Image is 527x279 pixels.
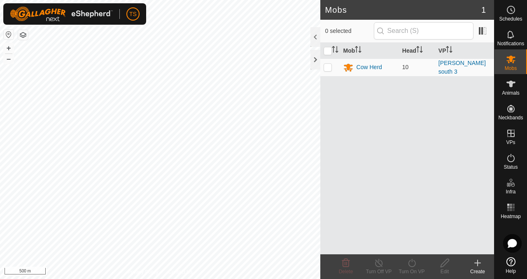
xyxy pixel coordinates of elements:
[399,43,435,59] th: Head
[499,16,522,21] span: Schedules
[332,47,338,54] p-sorticon: Activate to sort
[325,27,374,35] span: 0 selected
[438,60,486,75] a: [PERSON_NAME] south 3
[506,269,516,274] span: Help
[357,63,382,72] div: Cow Herd
[4,43,14,53] button: +
[10,7,113,21] img: Gallagher Logo
[402,64,409,70] span: 10
[355,47,361,54] p-sorticon: Activate to sort
[416,47,423,54] p-sorticon: Activate to sort
[325,5,481,15] h2: Mobs
[506,189,515,194] span: Infra
[340,43,399,59] th: Mob
[502,91,520,95] span: Animals
[428,268,461,275] div: Edit
[461,268,494,275] div: Create
[497,41,524,46] span: Notifications
[18,30,28,40] button: Map Layers
[129,10,137,19] span: TS
[168,268,192,276] a: Contact Us
[481,4,486,16] span: 1
[4,30,14,40] button: Reset Map
[435,43,494,59] th: VP
[498,115,523,120] span: Neckbands
[374,22,473,40] input: Search (S)
[494,254,527,277] a: Help
[339,269,353,274] span: Delete
[4,54,14,64] button: –
[505,66,517,71] span: Mobs
[128,268,159,276] a: Privacy Policy
[362,268,395,275] div: Turn Off VP
[501,214,521,219] span: Heatmap
[504,165,518,170] span: Status
[446,47,452,54] p-sorticon: Activate to sort
[395,268,428,275] div: Turn On VP
[506,140,515,145] span: VPs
